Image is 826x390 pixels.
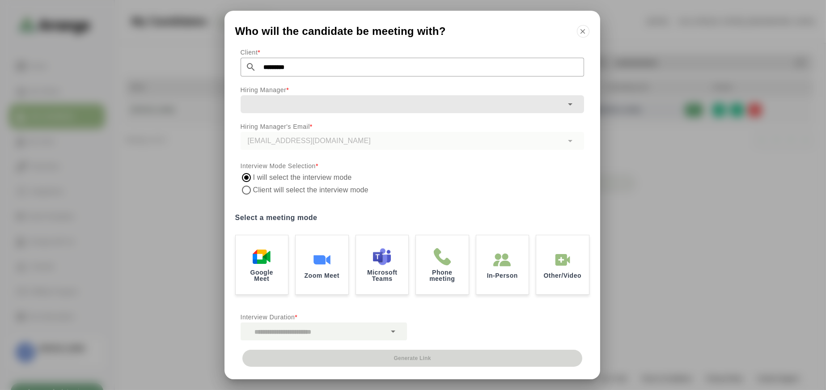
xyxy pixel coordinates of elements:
[423,269,462,282] p: Phone meeting
[241,161,584,171] p: Interview Mode Selection
[305,272,339,279] p: Zoom Meet
[253,171,352,184] label: I will select the interview mode
[253,184,370,196] label: Client will select the interview mode
[241,121,584,132] p: Hiring Manager's Email
[493,251,511,269] img: In-Person
[241,312,407,322] p: Interview Duration
[241,85,584,95] p: Hiring Manager
[235,26,446,37] span: Who will the candidate be meeting with?
[241,47,584,58] p: Client
[487,272,518,279] p: In-Person
[543,272,581,279] p: Other/Video
[253,248,271,266] img: Google Meet
[433,248,451,266] img: Phone meeting
[235,212,589,224] label: Select a meeting mode
[554,251,572,269] img: In-Person
[313,251,331,269] img: Zoom Meet
[373,248,391,266] img: Microsoft Teams
[363,269,402,282] p: Microsoft Teams
[243,269,281,282] p: Google Meet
